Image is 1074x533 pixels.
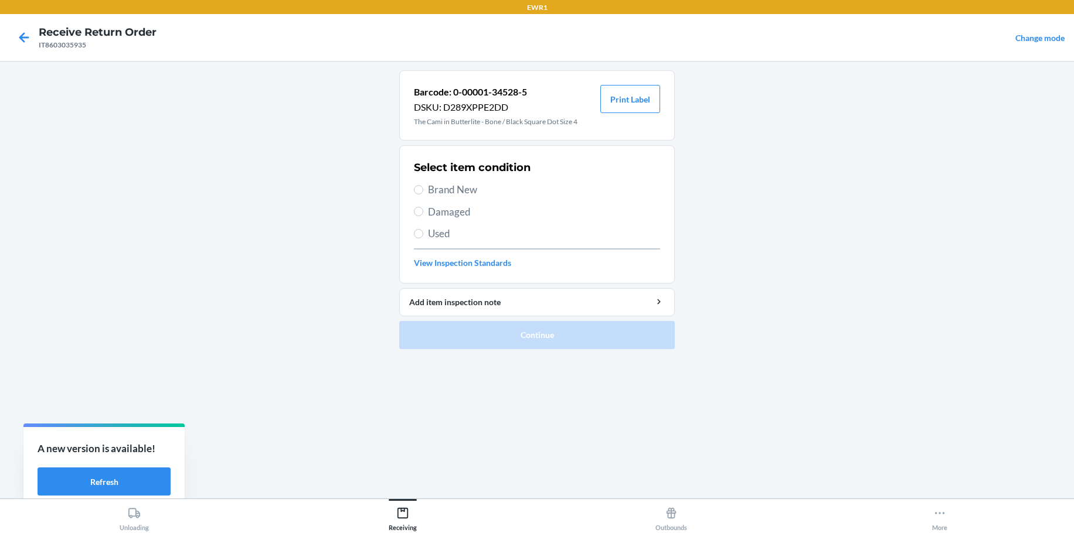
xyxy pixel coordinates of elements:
p: A new version is available! [38,441,171,456]
div: Add item inspection note [409,296,665,308]
div: Receiving [389,502,417,531]
button: More [805,499,1074,531]
p: DSKU: D289XPPE2DD [414,100,577,114]
div: IT8603035935 [39,40,157,50]
button: Refresh [38,467,171,496]
h4: Receive Return Order [39,25,157,40]
span: Brand New [428,182,660,197]
button: Outbounds [537,499,805,531]
div: Unloading [120,502,149,531]
div: Outbounds [655,502,687,531]
h2: Select item condition [414,160,531,175]
p: EWR1 [527,2,548,13]
button: Receiving [268,499,537,531]
span: Used [428,226,660,241]
input: Damaged [414,207,423,216]
button: Add item inspection note [399,288,675,316]
span: Damaged [428,204,660,220]
a: Change mode [1015,33,1065,43]
input: Used [414,229,423,238]
p: The Cami in Butterlite - Bone / Black Square Dot Size 4 [414,117,577,127]
p: Barcode: 0-00001-34528-5 [414,85,577,99]
button: Continue [399,321,675,349]
div: More [932,502,947,531]
button: Print Label [600,85,660,113]
input: Brand New [414,185,423,194]
a: View Inspection Standards [414,257,660,269]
